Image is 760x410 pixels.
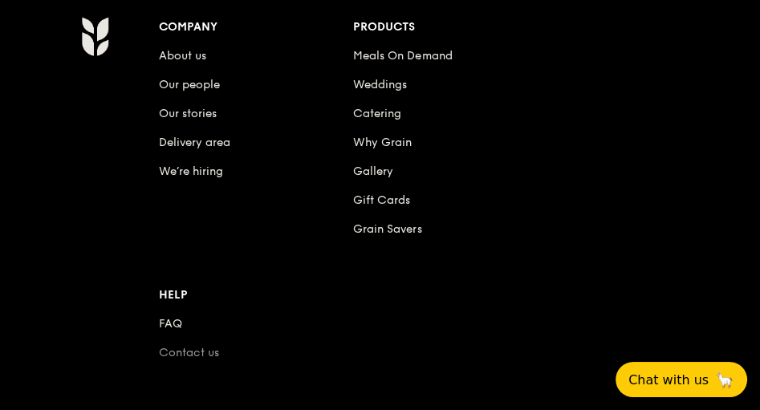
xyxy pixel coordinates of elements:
span: 🦙 [715,371,734,389]
a: Weddings [353,78,407,91]
a: Why Grain [353,136,412,149]
a: Catering [353,107,401,120]
a: Delivery area [159,136,230,149]
a: Meals On Demand [353,49,452,63]
a: About us [159,49,206,63]
span: Chat with us [628,372,709,388]
a: Gift Cards [353,193,410,207]
a: Our people [159,78,220,91]
img: AYc88T3wAAAABJRU5ErkJggg== [81,16,109,56]
div: Company [159,16,354,39]
a: Contact us [159,346,219,359]
a: Our stories [159,107,217,120]
button: Chat with us🦙 [616,362,747,397]
div: Help [159,284,354,306]
a: We’re hiring [159,164,223,178]
a: Grain Savers [353,222,421,236]
div: Products [353,16,715,39]
a: FAQ [159,317,182,331]
a: Gallery [353,164,393,178]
